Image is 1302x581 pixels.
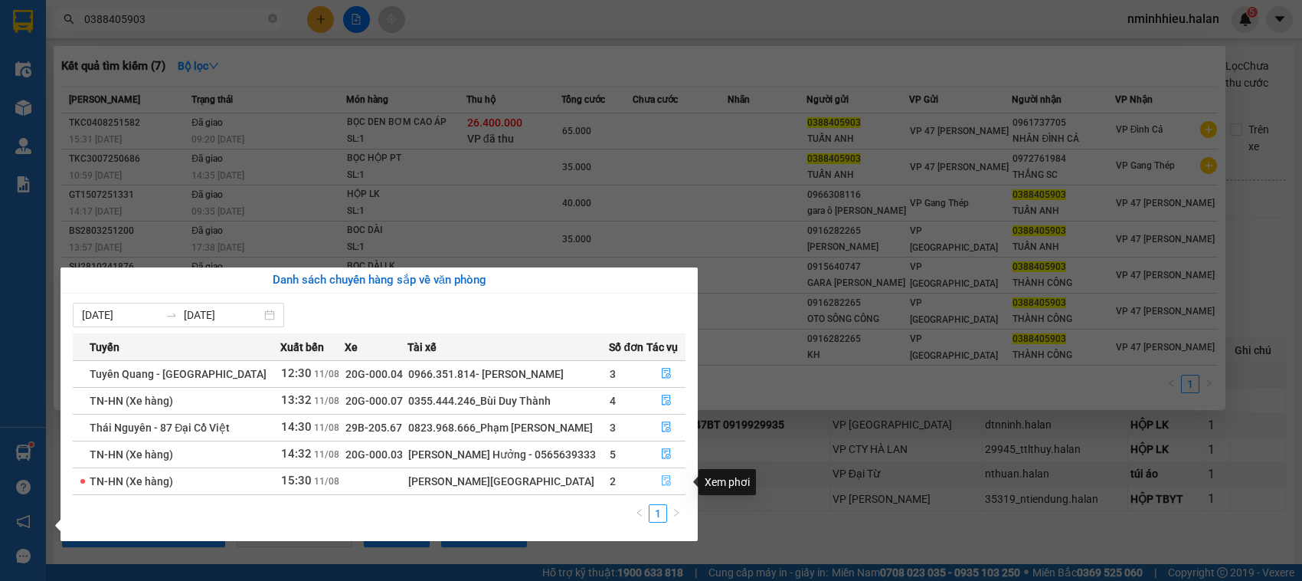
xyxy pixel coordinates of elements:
[281,474,312,487] span: 15:30
[408,446,609,463] div: [PERSON_NAME] Hưởng - 0565639333
[314,369,339,379] span: 11/08
[667,504,685,523] button: right
[407,339,437,356] span: Tài xế
[345,339,358,356] span: Xe
[661,475,672,487] span: file-done
[667,504,685,523] li: Next Page
[90,339,119,356] span: Tuyến
[647,415,685,440] button: file-done
[281,447,312,461] span: 14:32
[408,366,609,382] div: 0966.351.814- [PERSON_NAME]
[647,362,685,386] button: file-done
[281,393,312,407] span: 13:32
[661,422,672,434] span: file-done
[630,504,649,523] button: left
[661,368,672,380] span: file-done
[649,504,667,523] li: 1
[672,508,681,517] span: right
[610,422,616,434] span: 3
[661,448,672,461] span: file-done
[647,389,685,413] button: file-done
[165,309,178,321] span: swap-right
[281,366,312,380] span: 12:30
[345,422,402,434] span: 29B-205.67
[647,469,685,494] button: file-done
[698,469,756,495] div: Xem phơi
[314,476,339,487] span: 11/08
[610,475,616,487] span: 2
[646,339,678,356] span: Tác vụ
[610,395,616,407] span: 4
[90,395,173,407] span: TN-HN (Xe hàng)
[408,392,609,409] div: 0355.444.246_Bùi Duy Thành
[630,504,649,523] li: Previous Page
[345,395,403,407] span: 20G-000.07
[73,271,685,290] div: Danh sách chuyến hàng sắp về văn phòng
[345,448,403,461] span: 20G-000.03
[90,422,230,434] span: Thái Nguyên - 87 Đại Cồ Việt
[90,368,267,380] span: Tuyên Quang - [GEOGRAPHIC_DATA]
[281,420,312,434] span: 14:30
[408,473,609,490] div: [PERSON_NAME][GEOGRAPHIC_DATA]
[610,368,616,380] span: 3
[90,448,173,461] span: TN-HN (Xe hàng)
[280,339,324,356] span: Xuất bến
[314,449,339,460] span: 11/08
[647,442,685,467] button: file-done
[314,396,339,406] span: 11/08
[90,475,173,487] span: TN-HN (Xe hàng)
[345,368,403,380] span: 20G-000.04
[649,505,666,522] a: 1
[609,339,643,356] span: Số đơn
[635,508,644,517] span: left
[661,395,672,407] span: file-done
[82,307,159,323] input: Từ ngày
[184,307,261,323] input: Đến ngày
[408,419,609,436] div: 0823.968.666_Phạm [PERSON_NAME]
[314,422,339,433] span: 11/08
[610,448,616,461] span: 5
[165,309,178,321] span: to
